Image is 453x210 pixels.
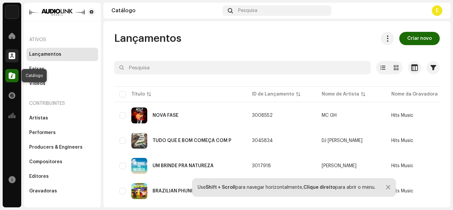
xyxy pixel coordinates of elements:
re-a-nav-header: Ativos [27,32,98,48]
img: 66658775-0fc6-4e6d-a4eb-175c1c38218d [29,8,85,16]
div: E [432,5,442,16]
span: Hits Music [391,164,413,168]
div: Artistas [29,115,48,121]
button: Criar novo [399,32,440,45]
div: Editores [29,174,49,179]
re-m-nav-item: Compositores [27,155,98,169]
span: Pesquisa [238,8,257,13]
img: 18b70381-49e2-4e5d-8777-643dd40e5996 [131,107,147,123]
re-m-nav-item: Producers & Engineers [27,141,98,154]
div: Nome da Gravadora [391,91,438,98]
div: UM BRINDE PRA NATUREZA [153,164,214,168]
div: Performers [29,130,56,135]
span: Criar novo [407,32,432,45]
re-m-nav-item: Performers [27,126,98,139]
span: Lançamentos [114,32,181,45]
re-m-nav-item: Lançamentos [27,48,98,61]
span: 3045834 [252,138,273,143]
re-m-nav-item: Faixas [27,62,98,76]
img: 90ed4380-6c04-4b54-85d8-19053b812f60 [131,183,147,199]
div: Lançamentos [29,52,61,57]
span: DJ Cassula [322,138,381,143]
span: 3017918 [252,164,271,168]
div: ID de Lançamento [252,91,294,98]
div: TUDO QUE É BOM COMEÇA COM P [153,138,231,143]
div: Vídeos [29,81,45,86]
re-m-nav-item: Vídeos [27,77,98,90]
div: NOVA FASE [153,113,178,118]
span: Mc faw [322,164,381,168]
span: MC GH [322,113,381,118]
img: 730b9dfe-18b5-4111-b483-f30b0c182d82 [5,5,19,19]
div: Producers & Engineers [29,145,83,150]
img: 1ca625f1-caec-4759-99f6-a2c638e7c871 [131,133,147,149]
div: Título [131,91,145,98]
div: Nome de Artista [322,91,359,98]
input: Pesquisa [114,61,371,74]
strong: Shift + Scroll [206,185,235,190]
div: Use para navegar horizontalmente, para abrir o menu. [198,185,375,190]
div: Faixas [29,66,44,72]
img: 7d224f80-fe38-4fdf-a24e-ad4d06bc52b2 [131,158,147,174]
div: Catálogo [111,8,220,13]
re-m-nav-item: Gravadoras [27,184,98,198]
div: Gravadoras [29,188,57,194]
span: Hits Music [391,189,413,193]
re-m-nav-item: Editores [27,170,98,183]
re-m-nav-item: Artistas [27,111,98,125]
strong: Clique direito [303,185,335,190]
re-a-nav-header: Contribuintes [27,96,98,111]
span: Hits Music [391,138,413,143]
span: 3008552 [252,113,273,118]
div: BRAZILIAN PHUNK NOSSA UMA BARATINHA [153,189,241,193]
div: MC GH [322,113,337,118]
div: [PERSON_NAME] [322,164,356,168]
div: Compositores [29,159,62,165]
span: Hits Music [391,113,413,118]
div: DJ [PERSON_NAME] [322,138,362,143]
